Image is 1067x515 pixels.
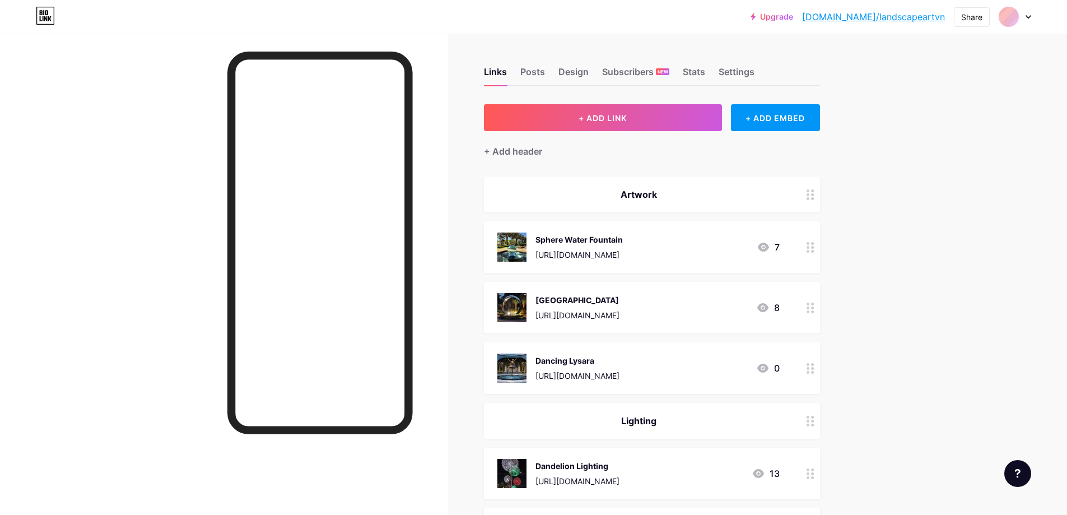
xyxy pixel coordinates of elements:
div: Design [558,65,589,85]
a: [DOMAIN_NAME]/landscapeartvn [802,10,945,24]
div: [GEOGRAPHIC_DATA] [535,294,619,306]
div: Lighting [497,414,780,428]
span: + ADD LINK [579,113,627,123]
img: Dancing Lysara [497,354,526,383]
div: Artwork [497,188,780,201]
div: Sphere Water Fountain [535,234,623,245]
div: 7 [757,240,780,254]
div: [URL][DOMAIN_NAME] [535,309,619,321]
img: Sphere Water Fountain [497,233,526,262]
img: Dandelion Lighting [497,459,526,488]
div: Settings [719,65,754,85]
div: Dandelion Lighting [535,460,619,472]
div: 13 [752,467,780,480]
div: Stats [683,65,705,85]
div: 0 [756,361,780,375]
div: Links [484,65,507,85]
div: [URL][DOMAIN_NAME] [535,249,623,261]
div: Posts [520,65,545,85]
div: + ADD EMBED [731,104,820,131]
div: Subscribers [602,65,669,85]
div: 8 [756,301,780,314]
div: [URL][DOMAIN_NAME] [535,370,619,382]
div: + Add header [484,145,542,158]
div: [URL][DOMAIN_NAME] [535,475,619,487]
a: Upgrade [751,12,793,21]
div: Share [961,11,982,23]
img: Moon Gate Fountain [497,293,526,322]
button: + ADD LINK [484,104,722,131]
div: Dancing Lysara [535,355,619,366]
span: NEW [658,68,668,75]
